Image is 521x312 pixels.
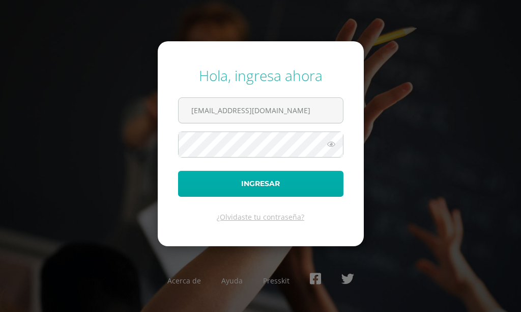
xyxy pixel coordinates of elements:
[178,66,343,85] div: Hola, ingresa ahora
[167,276,201,285] a: Acerca de
[221,276,243,285] a: Ayuda
[263,276,290,285] a: Presskit
[179,98,343,123] input: Correo electrónico o usuario
[178,171,343,197] button: Ingresar
[217,212,304,222] a: ¿Olvidaste tu contraseña?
